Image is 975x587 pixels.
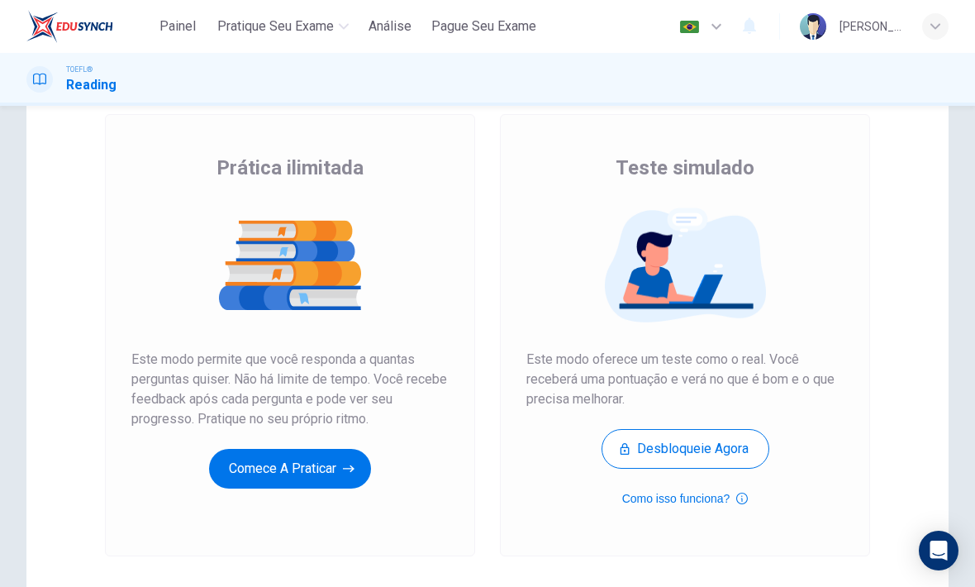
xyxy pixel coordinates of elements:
span: Este modo oferece um teste como o real. Você receberá uma pontuação e verá no que é bom e o que p... [526,350,844,409]
span: Prática ilimitada [216,155,364,181]
span: TOEFL® [66,64,93,75]
span: Pague Seu Exame [431,17,536,36]
button: Como isso funciona? [622,489,749,508]
span: Análise [369,17,411,36]
span: Pratique seu exame [217,17,334,36]
button: Análise [362,12,418,41]
img: EduSynch logo [26,10,113,43]
div: Open Intercom Messenger [919,531,958,570]
span: Painel [159,17,196,36]
button: Painel [151,12,204,41]
div: [PERSON_NAME] [839,17,902,36]
span: Este modo permite que você responda a quantas perguntas quiser. Não há limite de tempo. Você rece... [131,350,449,429]
span: Teste simulado [616,155,754,181]
img: Profile picture [800,13,826,40]
h1: Reading [66,75,117,95]
a: EduSynch logo [26,10,151,43]
img: pt [679,21,700,33]
button: Pratique seu exame [211,12,355,41]
button: Comece a praticar [209,449,371,489]
button: Pague Seu Exame [425,12,543,41]
button: Desbloqueie agora [602,429,769,469]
